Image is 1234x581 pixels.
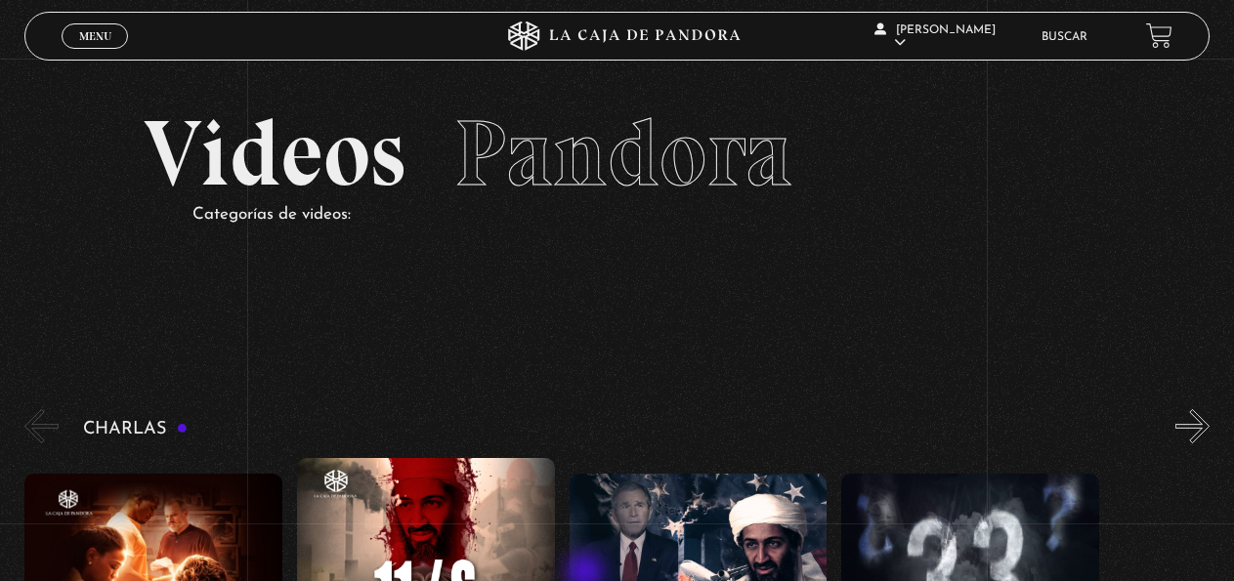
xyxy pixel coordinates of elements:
span: [PERSON_NAME] [874,24,996,49]
button: Next [1175,409,1210,443]
span: Cerrar [72,47,118,61]
button: Previous [24,409,59,443]
h2: Videos [144,107,1091,200]
a: Buscar [1042,31,1087,43]
span: Pandora [454,98,792,209]
h3: Charlas [83,420,188,438]
a: View your shopping cart [1146,22,1172,49]
p: Categorías de videos: [192,200,1091,230]
span: Menu [79,30,111,42]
